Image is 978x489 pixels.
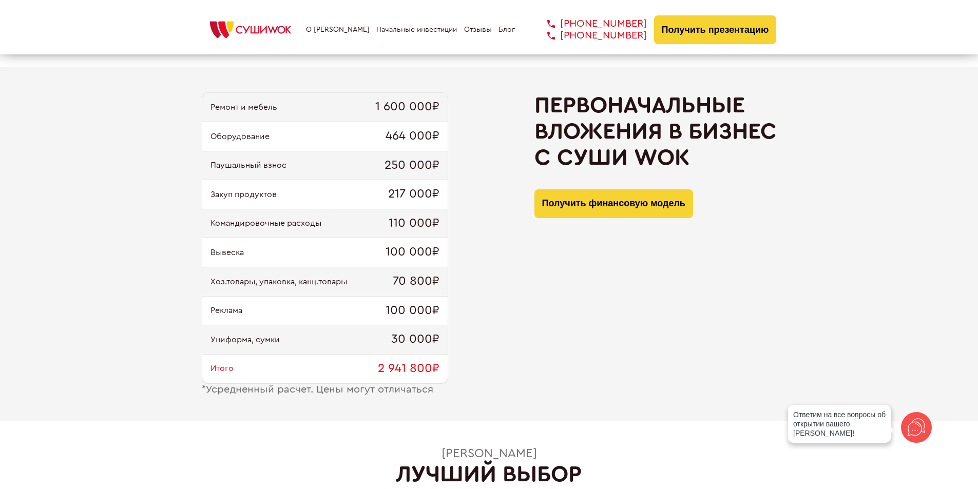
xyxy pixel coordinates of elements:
[210,219,321,228] span: Командировочные расходы
[376,26,457,34] a: Начальные инвестиции
[654,15,777,44] button: Получить презентацию
[391,332,439,347] span: 30 000₽
[788,405,891,443] div: Ответим на все вопросы об открытии вашего [PERSON_NAME]!
[210,248,244,257] span: Вывеска
[210,161,286,170] span: Паушальный взнос
[534,189,693,218] button: Получить финансовую модель
[210,277,347,286] span: Хоз.товары, упаковка, канц.товары
[375,100,439,114] span: 1 600 000₽
[210,132,270,141] span: Оборудование
[378,362,439,376] span: 2 941 800₽
[306,26,370,34] a: О [PERSON_NAME]
[393,275,439,289] span: 70 800₽
[202,384,448,396] div: Усредненный расчет. Цены могут отличаться
[532,18,647,30] a: [PHONE_NUMBER]
[210,306,242,315] span: Реклама
[532,30,647,42] a: [PHONE_NUMBER]
[534,92,777,170] h2: Первоначальные вложения в бизнес с Суши Wok
[210,364,234,373] span: Итого
[385,159,439,173] span: 250 000₽
[386,245,439,260] span: 100 000₽
[388,187,439,202] span: 217 000₽
[389,217,439,231] span: 110 000₽
[386,129,439,144] span: 464 000₽
[464,26,492,34] a: Отзывы
[202,18,299,41] img: СУШИWOK
[210,335,280,344] span: Униформа, сумки
[210,103,277,112] span: Ремонт и мебель
[498,26,515,34] a: Блог
[210,190,277,199] span: Закуп продуктов
[386,304,439,318] span: 100 000₽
